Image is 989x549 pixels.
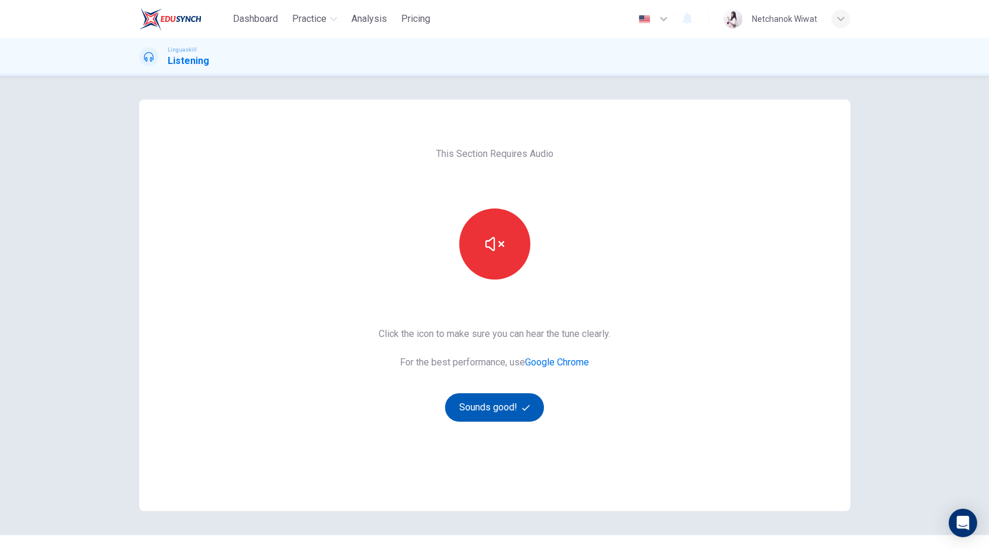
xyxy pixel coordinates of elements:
span: Analysis [351,12,387,26]
button: Sounds good! [445,393,545,422]
a: EduSynch logo [139,7,229,31]
button: Practice [287,8,342,30]
span: This Section Requires Audio [436,147,553,161]
div: Netchanok Wiwat [752,12,817,26]
span: For the best performance, use [379,355,610,370]
span: Click the icon to make sure you can hear the tune clearly. [379,327,610,341]
span: Pricing [401,12,430,26]
span: Dashboard [233,12,278,26]
img: Profile picture [724,9,742,28]
button: Dashboard [228,8,283,30]
img: en [637,15,652,24]
div: Open Intercom Messenger [949,509,977,537]
a: Google Chrome [525,357,589,368]
span: Practice [292,12,327,26]
h1: Listening [168,54,209,68]
button: Pricing [396,8,435,30]
button: Analysis [347,8,392,30]
img: EduSynch logo [139,7,201,31]
span: Linguaskill [168,46,197,54]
